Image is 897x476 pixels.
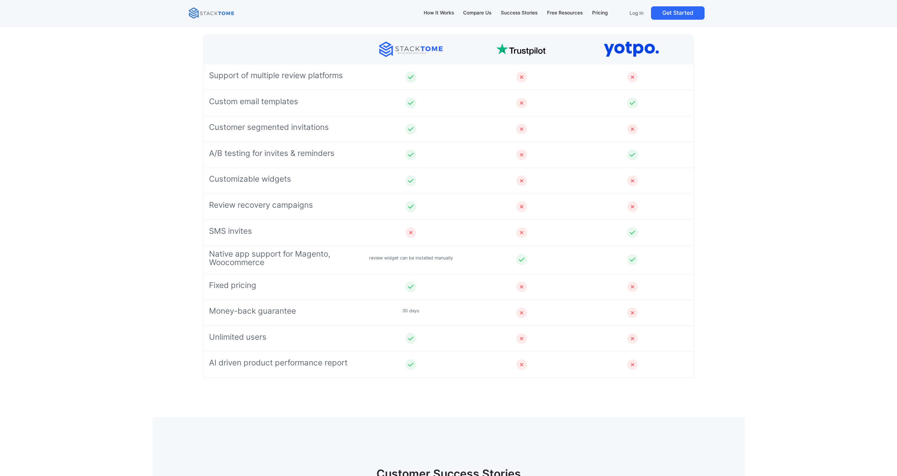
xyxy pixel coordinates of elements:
a: Success Stories [498,6,541,20]
img: not included [516,307,527,318]
a: Free Resources [543,6,586,20]
div: How It Works [424,9,454,17]
div: Compare Us [463,9,491,17]
p: Fixed pricing [209,281,256,289]
img: not included [516,227,527,238]
p: Support of multiple review platforms [209,71,343,80]
p: Custom email templates [209,97,298,106]
p: Native app support for Magento, Woocommerce [209,250,355,267]
a: Get Started [651,6,705,20]
p: A/B testing for invites & reminders [209,149,334,157]
img: not included [516,359,527,370]
p: AI driven product performance report [209,358,348,367]
img: included [405,71,416,82]
img: StackTome logo [379,42,443,57]
img: included [627,227,638,238]
img: included [627,98,638,108]
a: Compare Us [460,6,495,20]
p: SMS invites [209,227,252,235]
img: not included [627,333,638,344]
img: included [405,359,416,370]
a: Log In [625,6,648,20]
img: not included [516,201,527,212]
a: Pricing [589,6,611,20]
p: Review recovery campaigns [209,201,313,209]
div: Success Stories [501,9,537,17]
img: included [405,149,416,160]
img: included [405,333,416,344]
img: not included [516,333,527,344]
img: not included [516,281,527,292]
img: included [405,175,416,186]
img: Yotpo logo [604,42,659,57]
img: included [627,149,638,160]
p: 30 days [402,308,419,314]
img: not included [516,149,527,160]
img: not included [627,359,638,370]
img: not included [627,281,638,292]
img: included [627,254,638,265]
a: How It Works [420,6,457,20]
p: review widget can be installed manually [369,255,453,261]
img: included [405,124,416,134]
p: Money-back guarantee [209,307,296,315]
div: Free Resources [547,9,583,17]
img: not included [627,201,638,212]
img: not included [516,124,527,134]
p: Customer segmented invitations [209,123,329,131]
img: included [516,254,527,265]
img: not included [516,71,527,82]
img: not included [627,307,638,318]
img: not included [405,227,416,238]
img: included [405,98,416,108]
img: not included [627,71,638,82]
img: not included [516,98,527,108]
p: Unlimited users [209,333,266,341]
img: not included [516,175,527,186]
p: Customizable widgets [209,175,291,183]
img: Trustpilot logo [496,43,546,55]
p: Log In [629,10,644,16]
div: Pricing [592,9,608,17]
img: not included [627,124,638,134]
img: included [405,201,416,212]
img: not included [627,175,638,186]
img: included [405,281,416,292]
